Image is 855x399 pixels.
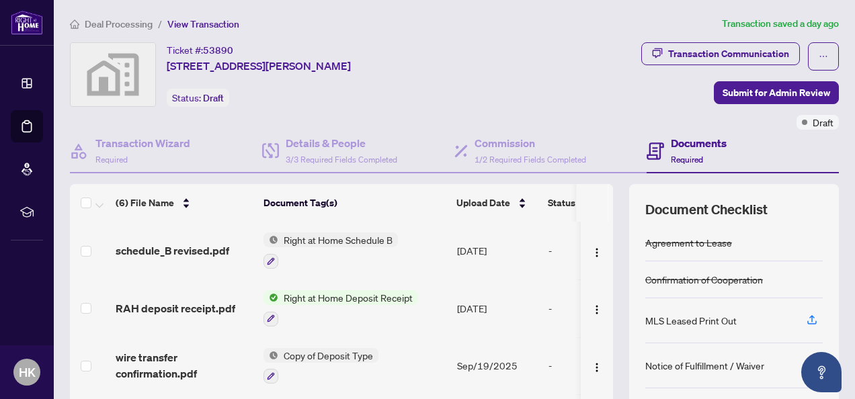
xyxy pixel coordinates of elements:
td: [DATE] [452,222,543,279]
span: Submit for Admin Review [723,82,830,103]
span: schedule_B revised.pdf [116,242,229,259]
button: Status IconRight at Home Deposit Receipt [263,290,418,326]
div: Confirmation of Cooperation [645,272,763,287]
span: Right at Home Schedule B [278,232,398,247]
span: home [70,19,79,29]
span: Required [95,154,128,165]
img: Logo [592,247,602,258]
button: Logo [586,240,608,261]
button: Submit for Admin Review [714,81,839,104]
th: Upload Date [451,184,542,222]
span: Right at Home Deposit Receipt [278,290,418,305]
th: Document Tag(s) [258,184,451,222]
div: - [548,243,652,258]
img: svg%3e [71,43,155,106]
button: Logo [586,298,608,319]
img: logo [11,10,43,35]
img: Status Icon [263,348,278,363]
span: Deal Processing [85,18,153,30]
h4: Commission [475,135,586,151]
div: - [548,358,652,373]
img: Logo [592,362,602,373]
span: Draft [203,92,224,104]
div: Transaction Communication [668,43,789,64]
span: Status [548,195,575,210]
span: ellipsis [819,52,828,61]
td: [DATE] [452,279,543,337]
span: Document Checklist [645,200,768,219]
button: Status IconCopy of Deposit Type [263,348,378,384]
div: - [548,301,652,316]
span: Required [671,154,703,165]
td: Sep/19/2025 [452,337,543,395]
span: Upload Date [456,195,510,210]
span: 1/2 Required Fields Completed [475,154,586,165]
h4: Details & People [286,135,397,151]
span: HK [19,363,36,382]
h4: Transaction Wizard [95,135,190,151]
span: View Transaction [167,18,239,30]
span: 3/3 Required Fields Completed [286,154,397,165]
span: 53890 [203,44,233,56]
span: RAH deposit receipt.pdf [116,300,235,316]
div: Status: [167,89,229,107]
div: MLS Leased Print Out [645,313,737,328]
span: wire transfer confirmation.pdf [116,349,253,382]
button: Open asap [801,352,842,392]
button: Logo [586,355,608,376]
article: Transaction saved a day ago [722,16,839,32]
div: Notice of Fulfillment / Waiver [645,358,764,373]
th: (6) File Name [110,184,258,222]
span: (6) File Name [116,195,174,210]
img: Status Icon [263,290,278,305]
button: Status IconRight at Home Schedule B [263,232,398,269]
div: Agreement to Lease [645,235,732,250]
li: / [158,16,162,32]
div: Ticket #: [167,42,233,58]
h4: Documents [671,135,727,151]
img: Logo [592,304,602,315]
span: Draft [813,115,833,130]
span: [STREET_ADDRESS][PERSON_NAME] [167,58,351,74]
button: Transaction Communication [641,42,800,65]
th: Status [542,184,657,222]
span: Copy of Deposit Type [278,348,378,363]
img: Status Icon [263,232,278,247]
